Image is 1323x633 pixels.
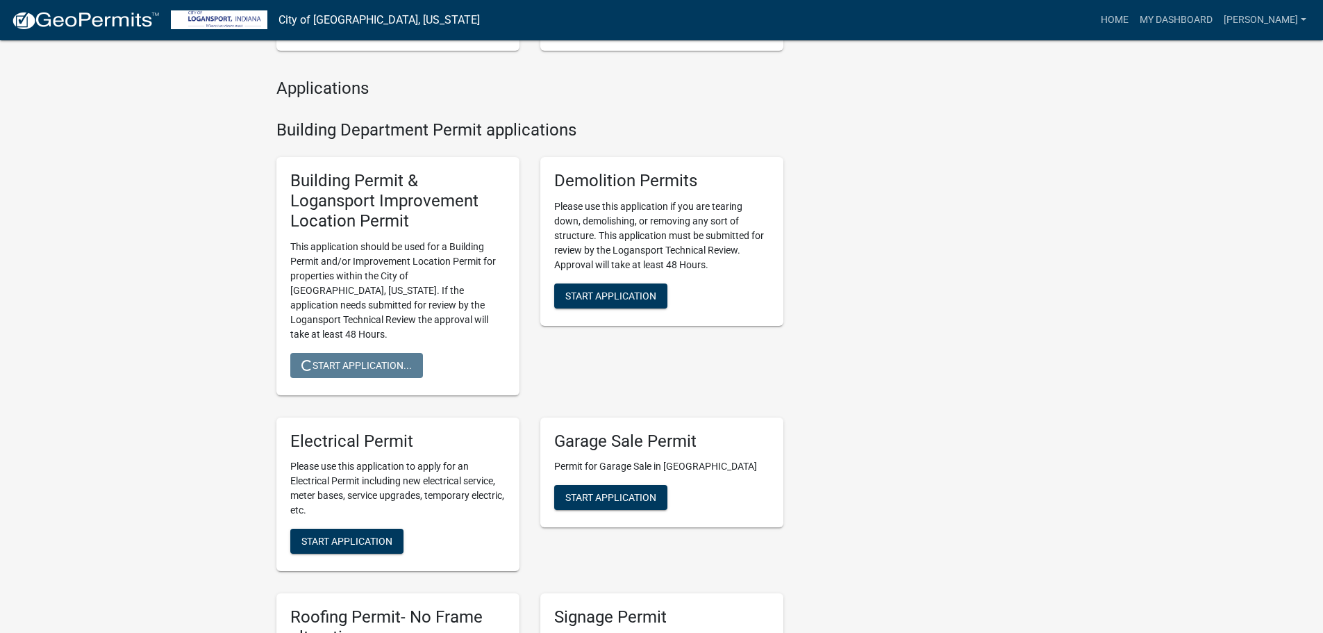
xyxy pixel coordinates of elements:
img: City of Logansport, Indiana [171,10,267,29]
h4: Applications [276,79,783,99]
button: Start Application [290,529,403,554]
a: Home [1095,7,1134,33]
a: City of [GEOGRAPHIC_DATA], [US_STATE] [278,8,480,32]
p: Please use this application to apply for an Electrical Permit including new electrical service, m... [290,459,506,518]
a: My Dashboard [1134,7,1218,33]
h4: Building Department Permit applications [276,120,783,140]
button: Start Application [554,283,667,309]
span: Start Application [565,492,656,503]
h5: Building Permit & Logansport Improvement Location Permit [290,171,506,231]
p: This application should be used for a Building Permit and/or Improvement Location Permit for prop... [290,240,506,342]
span: Start Application [301,536,392,547]
h5: Signage Permit [554,607,769,627]
p: Please use this application if you are tearing down, demolishing, or removing any sort of structu... [554,199,769,272]
span: Start Application... [301,359,412,370]
span: Start Application [565,290,656,302]
button: Start Application [554,485,667,510]
p: Permit for Garage Sale in [GEOGRAPHIC_DATA] [554,459,769,474]
button: Start Application... [290,353,423,378]
h5: Demolition Permits [554,171,769,191]
a: [PERSON_NAME] [1218,7,1312,33]
h5: Electrical Permit [290,431,506,452]
h5: Garage Sale Permit [554,431,769,452]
